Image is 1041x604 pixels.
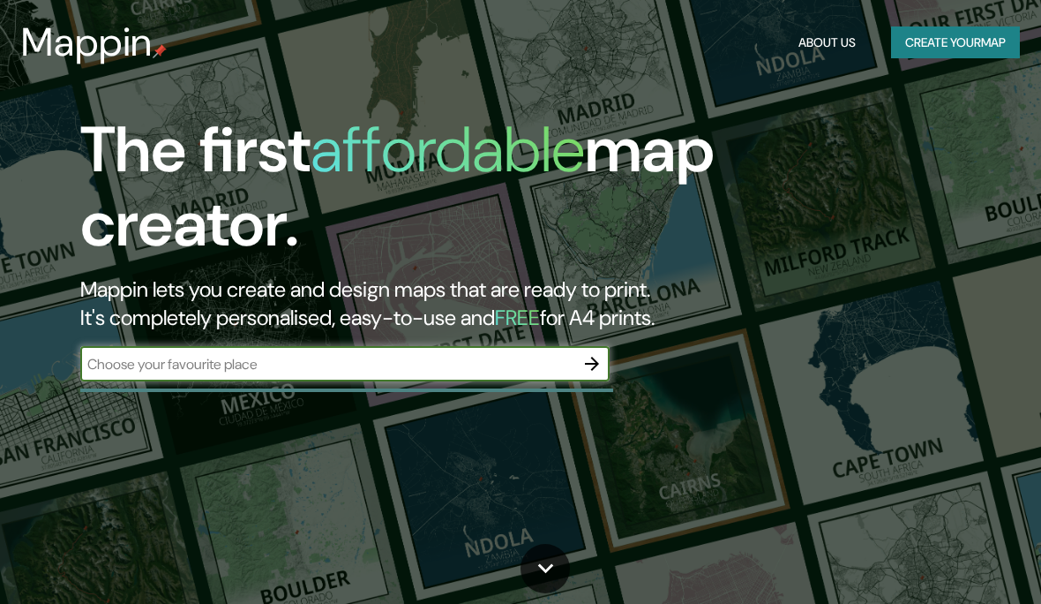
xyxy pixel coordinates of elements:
button: About Us [791,26,863,59]
h2: Mappin lets you create and design maps that are ready to print. It's completely personalised, eas... [80,276,913,332]
img: mappin-pin [153,44,167,58]
h1: affordable [311,109,585,191]
h5: FREE [495,304,540,331]
button: Create yourmap [891,26,1020,59]
h3: Mappin [21,19,153,65]
h1: The first map creator. [80,113,913,276]
input: Choose your favourite place [80,354,574,374]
